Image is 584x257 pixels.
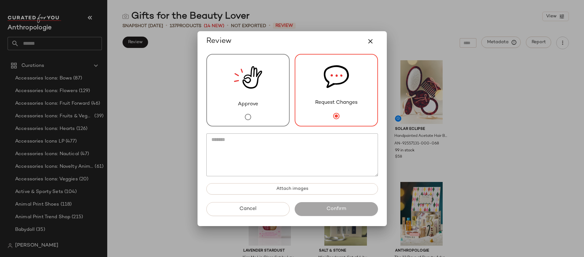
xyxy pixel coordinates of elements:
[234,55,262,101] img: review_new_snapshot.RGmwQ69l.svg
[206,202,290,216] button: Cancel
[206,183,378,195] button: Attach images
[239,206,257,212] span: Cancel
[315,99,357,107] span: Request Changes
[238,101,258,108] span: Approve
[324,55,349,99] img: svg%3e
[276,186,308,191] span: Attach images
[206,36,232,46] span: Review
